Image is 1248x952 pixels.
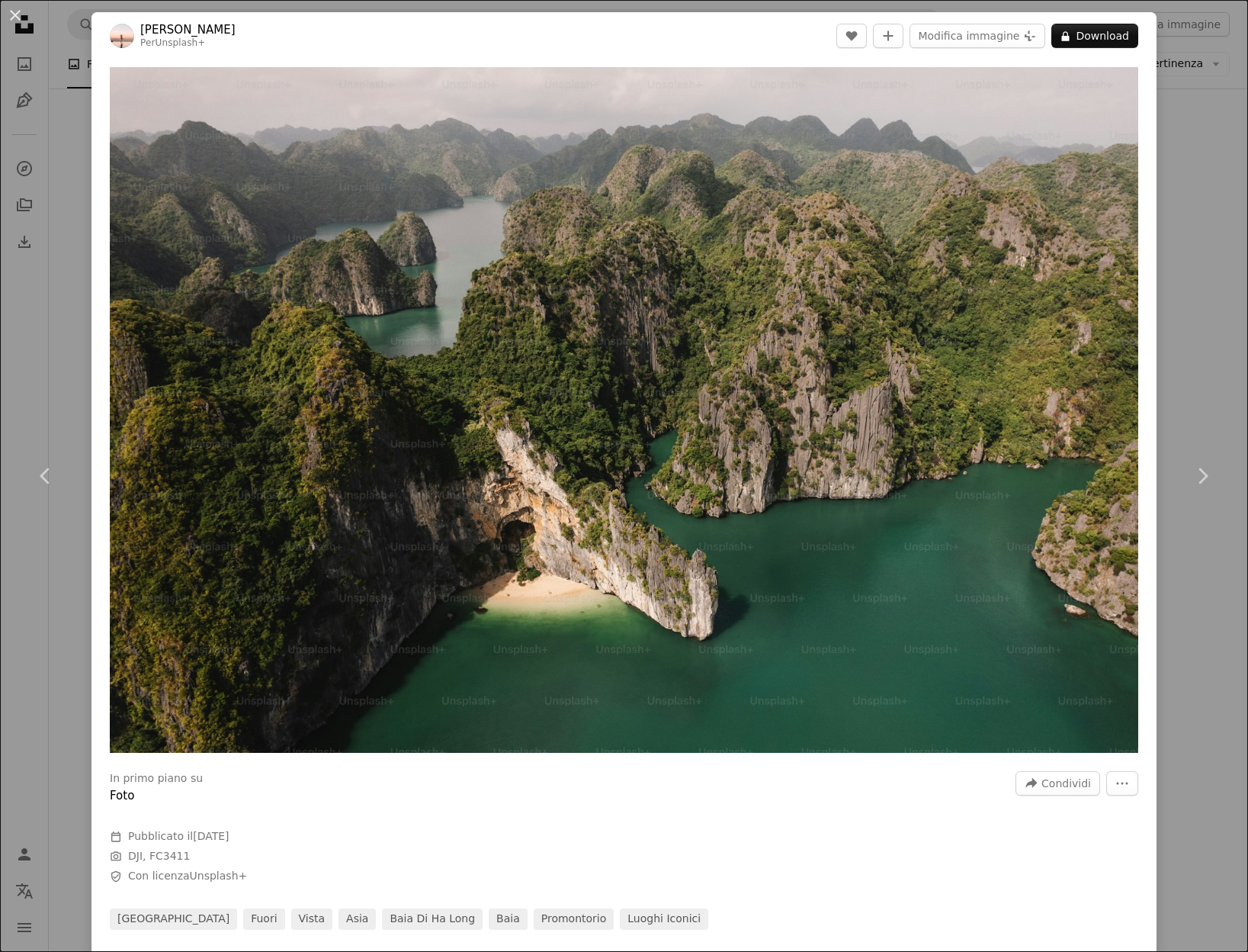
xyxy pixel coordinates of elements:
[140,37,236,50] div: Per
[110,909,237,930] a: [GEOGRAPHIC_DATA]
[110,789,134,802] a: Foto
[140,22,236,37] a: [PERSON_NAME]
[1157,403,1248,549] a: Avanti
[243,909,284,930] a: fuori
[110,24,134,48] img: Vai al profilo di Thomas Boxma
[620,909,708,930] a: Luoghi iconici
[1106,771,1138,796] button: Altre azioni
[156,37,206,48] a: Unsplash+
[193,830,229,842] time: 23 agosto 2023 alle ore 10:02:42 CEST
[382,909,483,930] a: Baia di Ha Long
[128,869,247,884] span: Con licenza
[110,67,1138,753] button: Ingrandisci questa immagine
[128,849,190,864] button: DJI, FC3411
[338,909,376,930] a: Asia
[128,830,229,842] span: Pubblicato il
[836,24,867,48] button: Mi piace
[190,870,248,882] a: Unsplash+
[1041,772,1091,795] span: Condividi
[1015,771,1100,796] button: Condividi questa immagine
[873,24,903,48] button: Aggiungi alla Collezione
[489,909,528,930] a: baia
[534,909,614,930] a: promontorio
[291,909,333,930] a: vista
[1051,24,1138,48] button: Download
[110,771,203,786] h3: In primo piano su
[910,24,1045,48] button: Modifica immagine
[110,67,1138,753] img: Un grande specchio d'acqua circondato da montagne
